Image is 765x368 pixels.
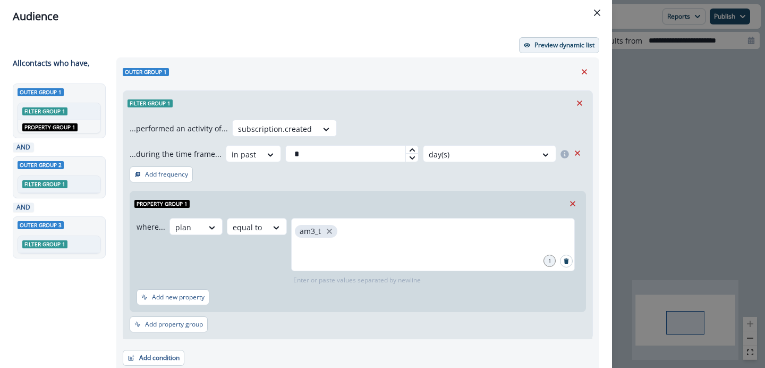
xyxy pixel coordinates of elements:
[145,171,188,178] p: Add frequency
[127,99,173,107] span: Filter group 1
[130,316,208,332] button: Add property group
[22,107,67,115] span: Filter group 1
[519,37,599,53] button: Preview dynamic list
[22,123,78,131] span: Property group 1
[18,221,64,229] span: Outer group 3
[576,64,593,80] button: Remove
[13,57,90,69] p: All contact s who have,
[18,161,64,169] span: Outer group 2
[324,226,335,237] button: close
[134,200,190,208] span: Property group 1
[130,123,228,134] p: ...performed an activity of...
[15,143,32,152] p: AND
[137,221,165,232] p: where...
[543,255,556,267] div: 1
[18,88,64,96] span: Outer group 1
[130,148,222,160] p: ...during the time frame...
[130,166,193,182] button: Add frequency
[291,275,423,285] p: Enter or paste values separated by newline
[564,196,581,212] button: Remove
[123,68,169,76] span: Outer group 1
[569,145,586,161] button: Remove
[22,240,67,248] span: Filter group 1
[22,180,67,188] span: Filter group 1
[123,350,184,366] button: Add condition
[152,294,205,301] p: Add new property
[589,4,606,21] button: Close
[300,227,321,236] p: am3_t
[13,9,599,24] div: Audience
[145,321,203,328] p: Add property group
[15,203,32,212] p: AND
[571,95,588,111] button: Remove
[560,255,573,267] button: Search
[137,289,209,305] button: Add new property
[534,41,594,49] p: Preview dynamic list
